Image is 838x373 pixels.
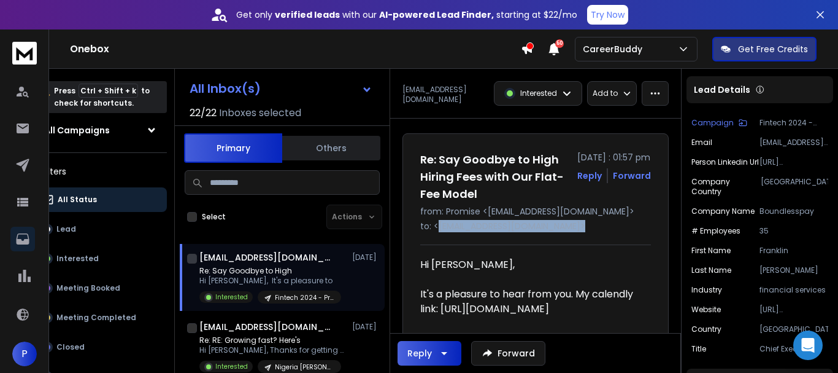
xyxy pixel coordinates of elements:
h1: [EMAIL_ADDRESS][DOMAIN_NAME] [199,251,334,264]
p: to: <[EMAIL_ADDRESS][DOMAIN_NAME]> [420,220,651,232]
p: Interested [520,88,557,98]
p: [DATE] [352,253,380,262]
h1: Onebox [70,42,521,57]
p: Fintech 2024 - Promise [275,293,334,302]
p: [EMAIL_ADDRESS][DOMAIN_NAME] [402,85,486,104]
span: Ctrl + Shift + k [79,84,138,98]
p: Company Country [691,177,761,197]
span: 22 / 22 [190,106,217,120]
p: Lead Details [694,84,750,96]
p: Last Name [691,265,731,275]
div: Open Intercom Messenger [793,331,823,360]
p: Chief Executive Officer [759,344,828,354]
p: Get Free Credits [738,43,808,55]
p: Country [691,324,721,334]
p: Hi [PERSON_NAME], Thanks for getting back [199,345,347,355]
p: First Name [691,246,731,256]
button: Others [282,135,380,162]
button: Reply [398,341,461,366]
button: Try Now [587,5,628,25]
strong: verified leads [275,9,340,21]
p: Interested [56,254,99,264]
button: Get Free Credits [712,37,817,61]
p: Get only with our starting at $22/mo [236,9,577,21]
p: Closed [56,342,85,352]
p: Fintech 2024 - Promise [759,118,828,128]
button: Campaign [691,118,747,128]
div: Reply [407,347,432,359]
p: Meeting Completed [56,313,136,323]
p: Person Linkedin Url [691,157,759,167]
p: Lead [56,224,76,234]
p: CareerBuddy [583,43,647,55]
p: Press to check for shortcuts. [54,85,150,109]
p: Interested [215,362,248,371]
button: Interested [34,246,167,271]
h1: Re: Say Goodbye to High Hiring Fees with Our Flat-Fee Model [420,151,570,203]
p: Try Now [591,9,625,21]
h1: All Inbox(s) [190,82,261,95]
p: Franklin [759,246,828,256]
button: Lead [34,217,167,241]
p: Title [691,344,706,354]
h3: Filters [34,163,167,180]
button: Reply [577,170,602,182]
p: 35 [759,226,828,236]
button: Meeting Booked [34,276,167,300]
button: Forward [471,341,545,366]
div: Forward [613,170,651,182]
p: [EMAIL_ADDRESS][DOMAIN_NAME] [759,138,828,147]
div: Looking forward to connecting with you. Thank you. [420,331,641,361]
p: from: Promise <[EMAIL_ADDRESS][DOMAIN_NAME]> [420,205,651,218]
button: P [12,342,37,366]
button: Closed [34,335,167,359]
p: Website [691,305,721,315]
img: logo [12,42,37,65]
h1: [EMAIL_ADDRESS][DOMAIN_NAME] [199,321,334,333]
h1: All Campaigns [44,124,110,136]
p: Industry [691,285,722,295]
button: All Status [34,187,167,212]
p: [GEOGRAPHIC_DATA] [759,324,828,334]
button: Meeting Completed [34,305,167,330]
p: [URL][DOMAIN_NAME] [759,305,828,315]
div: Hi [PERSON_NAME], [420,257,641,272]
p: financial services [759,285,828,295]
button: Primary [184,133,282,163]
button: All Inbox(s) [180,76,382,101]
p: [DATE] [352,322,380,332]
p: Re: RE: Growing fast? Here's [199,336,347,345]
p: # Employees [691,226,740,236]
p: All Status [58,195,97,205]
p: Email [691,138,712,147]
p: Nigeria [PERSON_NAME] [275,363,334,372]
p: [PERSON_NAME] [759,265,828,275]
span: 50 [555,39,564,48]
p: [DATE] : 01:57 pm [577,151,651,163]
p: Campaign [691,118,734,128]
h3: Inboxes selected [219,106,301,120]
p: Re: Say Goodbye to High [199,266,341,276]
div: It's a pleasure to hear from you. My calendly link: [URL][DOMAIN_NAME] [420,287,641,316]
p: Boundlesspay [759,206,828,216]
p: Interested [215,293,248,302]
p: [GEOGRAPHIC_DATA] [761,177,828,197]
strong: AI-powered Lead Finder, [379,9,494,21]
label: Select [202,212,226,222]
p: Company Name [691,206,755,216]
button: All Campaigns [34,118,167,143]
p: [URL][DOMAIN_NAME][PERSON_NAME] [759,157,828,167]
p: Meeting Booked [56,283,120,293]
p: Hi [PERSON_NAME], It's a pleasure to [199,276,341,286]
p: Add to [593,88,618,98]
